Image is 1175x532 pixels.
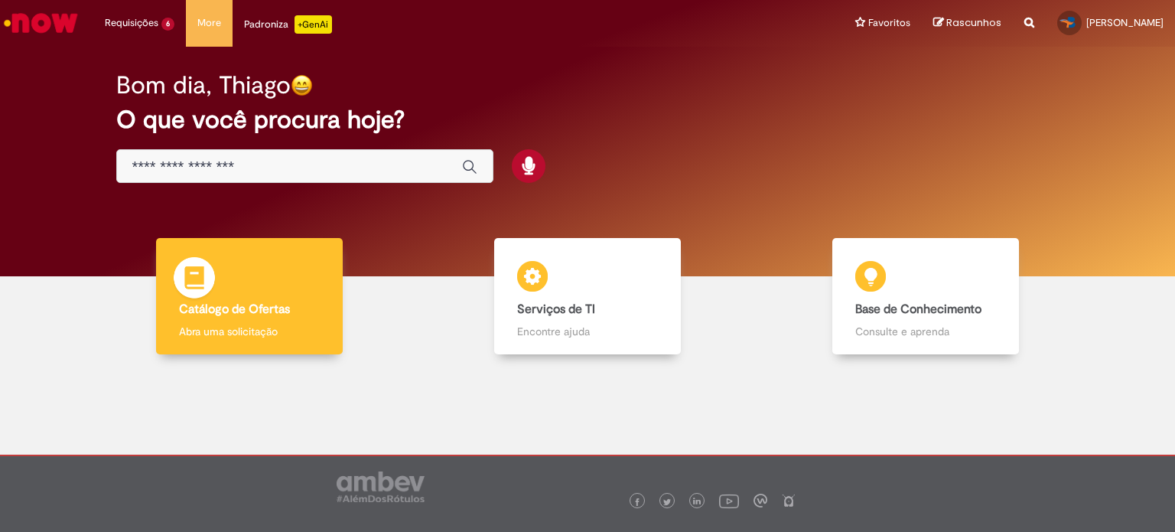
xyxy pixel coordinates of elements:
img: logo_footer_linkedin.png [693,498,701,507]
img: ServiceNow [2,8,80,38]
span: More [197,15,221,31]
img: logo_footer_workplace.png [753,494,767,508]
img: happy-face.png [291,74,313,96]
img: logo_footer_twitter.png [663,498,671,506]
span: Rascunhos [946,15,1001,30]
b: Catálogo de Ofertas [179,302,290,317]
img: logo_footer_facebook.png [633,498,641,506]
h2: Bom dia, Thiago [116,72,291,99]
h2: O que você procura hoje? [116,106,1059,133]
span: 6 [161,18,174,31]
a: Catálogo de Ofertas Abra uma solicitação [80,238,418,355]
span: Requisições [105,15,158,31]
a: Base de Conhecimento Consulte e aprenda [757,238,1095,355]
p: Abra uma solicitação [179,324,319,339]
a: Rascunhos [933,16,1001,31]
img: logo_footer_youtube.png [719,491,739,511]
span: Favoritos [868,15,910,31]
img: logo_footer_ambev_rotulo_gray.png [337,472,425,502]
a: Serviços de TI Encontre ajuda [418,238,757,355]
img: logo_footer_naosei.png [782,494,796,508]
b: Base de Conhecimento [855,302,981,317]
p: +GenAi [295,15,332,34]
span: [PERSON_NAME] [1086,16,1164,29]
b: Serviços de TI [517,302,595,317]
p: Encontre ajuda [517,324,657,339]
p: Consulte e aprenda [855,324,995,339]
div: Padroniza [244,15,332,34]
